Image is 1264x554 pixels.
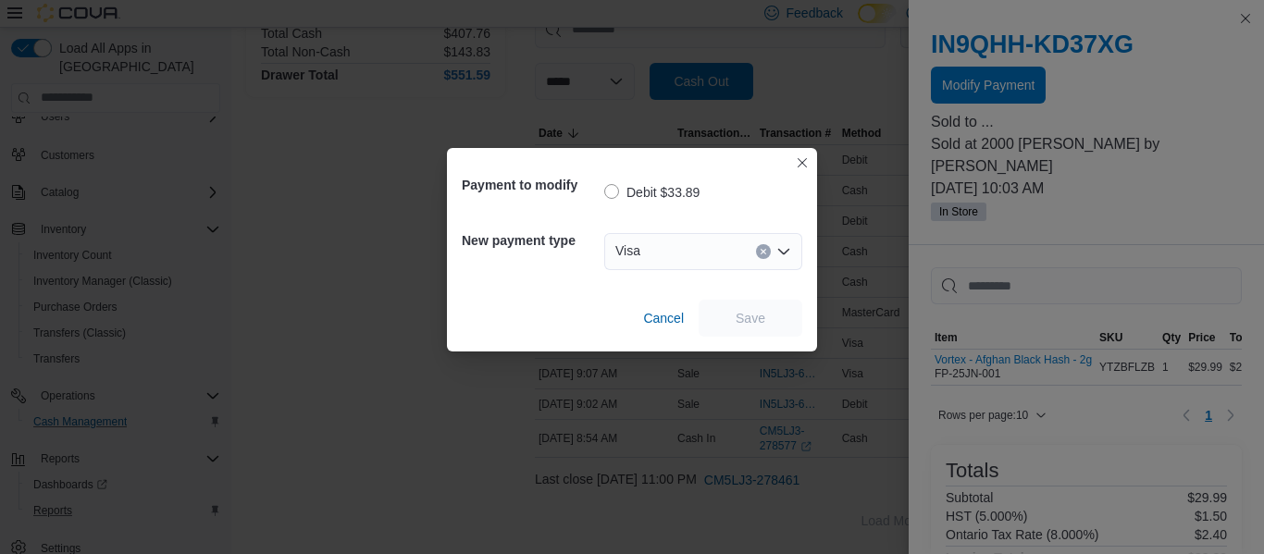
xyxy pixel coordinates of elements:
button: Clear input [756,244,771,259]
button: Open list of options [776,244,791,259]
label: Debit $33.89 [604,181,700,203]
button: Save [699,300,802,337]
span: Save [736,309,765,327]
input: Accessible screen reader label [648,240,650,263]
h5: Payment to modify [462,166,601,203]
button: Cancel [636,300,691,337]
span: Visa [615,240,640,262]
button: Closes this modal window [791,152,813,174]
span: Cancel [643,309,684,327]
h5: New payment type [462,222,601,259]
